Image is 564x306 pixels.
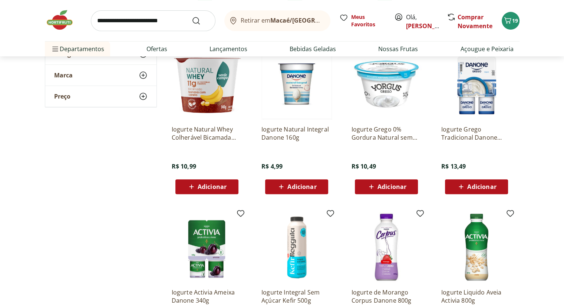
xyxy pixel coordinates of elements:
[441,125,512,142] a: Iogurte Grego Tradicional Danone 340g
[261,49,332,119] img: Iogurte Natural Integral Danone 160g
[502,12,520,30] button: Carrinho
[172,288,242,305] a: Iogurte Activia Ameixa Danone 340g
[51,40,104,58] span: Departamentos
[458,13,492,30] a: Comprar Novamente
[261,288,332,305] a: Iogurte Integral Sem Açúcar Kefir 500g
[198,184,227,190] span: Adicionar
[441,288,512,305] a: Iogurte Liquido Aveia Activia 800g
[270,16,353,24] b: Macaé/[GEOGRAPHIC_DATA]
[172,212,242,282] img: Iogurte Activia Ameixa Danone 340g
[54,93,70,100] span: Preço
[172,49,242,119] img: Iogurte Natural Whey Colherável Bicamada Banana com Canela 11g de Proteína Verde Campo 140g
[339,13,385,28] a: Meus Favoritos
[351,288,422,305] a: Iogurte de Morango Corpus Danone 800g
[351,125,422,142] a: Iogurte Grego 0% Gordura Natural sem Lactose Yorgus 130g
[406,22,454,30] a: [PERSON_NAME]
[351,212,422,282] img: Iogurte de Morango Corpus Danone 800g
[45,65,156,86] button: Marca
[467,184,496,190] span: Adicionar
[290,44,336,53] a: Bebidas Geladas
[45,9,82,31] img: Hortifruti
[224,10,330,31] button: Retirar emMacaé/[GEOGRAPHIC_DATA]
[351,13,385,28] span: Meus Favoritos
[51,40,60,58] button: Menu
[377,184,406,190] span: Adicionar
[355,179,418,194] button: Adicionar
[146,44,167,53] a: Ofertas
[351,49,422,119] img: Iogurte Grego 0% Gordura Natural sem Lactose Yorgus 130g
[351,162,376,170] span: R$ 10,49
[441,212,512,282] img: Iogurte Liquido Aveia Activia 800g
[441,49,512,119] img: Iogurte Grego Tradicional Danone 340g
[54,71,73,79] span: Marca
[261,212,332,282] img: Iogurte Integral Sem Açúcar Kefir 500g
[378,44,418,53] a: Nossas Frutas
[460,44,513,53] a: Açougue e Peixaria
[175,179,238,194] button: Adicionar
[261,162,283,170] span: R$ 4,99
[265,179,328,194] button: Adicionar
[261,125,332,142] a: Iogurte Natural Integral Danone 160g
[172,162,196,170] span: R$ 10,99
[210,44,247,53] a: Lançamentos
[441,162,466,170] span: R$ 13,49
[445,179,508,194] button: Adicionar
[406,13,439,30] span: Olá,
[91,10,215,31] input: search
[192,16,210,25] button: Submit Search
[45,86,156,107] button: Preço
[172,125,242,142] a: Iogurte Natural Whey Colherável Bicamada Banana com Canela 11g de Proteína Verde Campo 140g
[241,17,323,24] span: Retirar em
[512,17,518,24] span: 19
[287,184,316,190] span: Adicionar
